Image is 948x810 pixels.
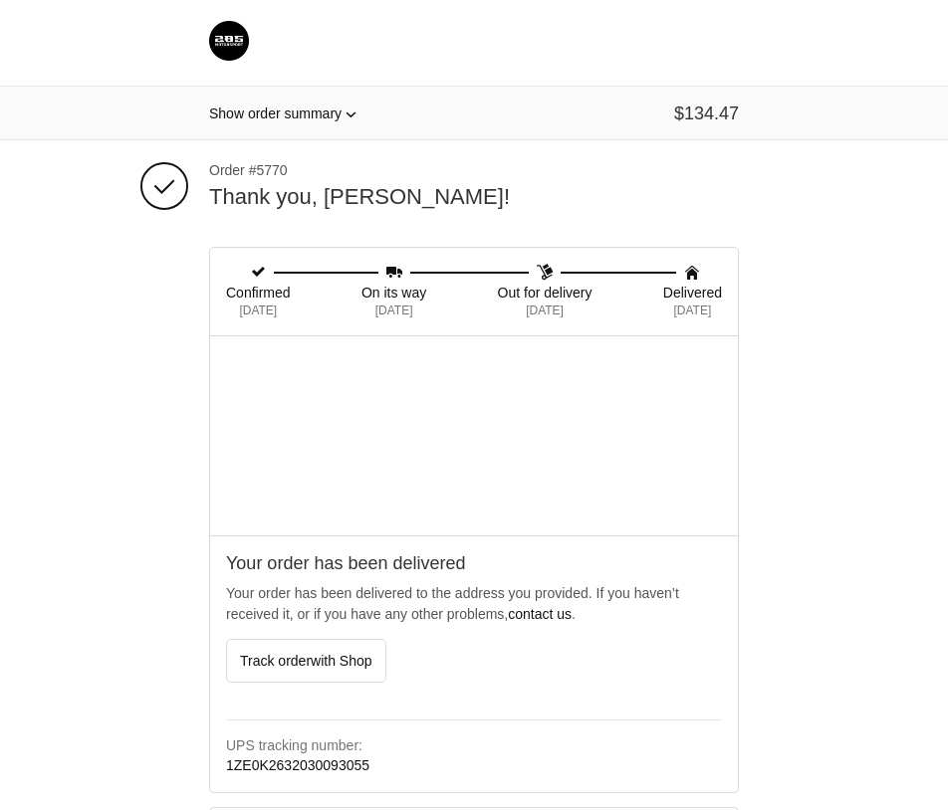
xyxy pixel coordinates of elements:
span: [DATE] [375,302,413,319]
strong: UPS tracking number: [226,737,362,753]
span: [DATE] [526,302,564,319]
a: 1ZE0K2632030093055 [226,757,369,773]
span: Order #5770 [209,161,739,179]
span: On its way [361,284,426,302]
span: Track order [240,653,372,669]
p: Your order has been delivered to the address you provided. If you haven’t received it, or if you ... [226,583,722,625]
span: [DATE] [239,302,277,319]
span: Delivered [663,284,722,302]
a: contact us [508,606,572,622]
div: Google map displaying pin point of shipping address: Aurora, Ontario [210,336,738,535]
span: $134.47 [674,103,739,123]
h2: Thank you, [PERSON_NAME]! [209,183,739,212]
span: Confirmed [226,284,291,302]
span: with Shop [311,653,371,669]
span: Show order summary [209,105,342,121]
span: [DATE] [674,302,712,319]
button: Track orderwith Shop [226,639,386,683]
span: Out for delivery [498,284,592,302]
iframe: Google map displaying pin point of shipping address: Aurora, Ontario [210,336,739,535]
img: 285 Motorsport [209,21,249,61]
h2: Your order has been delivered [226,552,722,575]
